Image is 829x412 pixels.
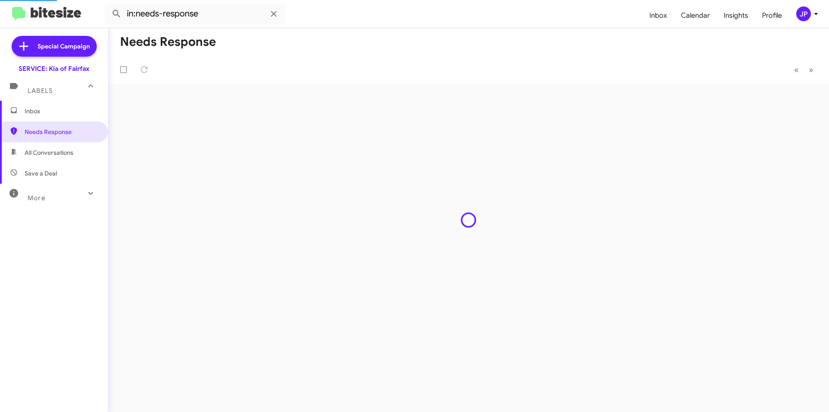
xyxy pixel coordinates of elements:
span: Special Campaign [38,42,90,51]
nav: Page navigation example [789,61,819,79]
button: Previous [789,61,804,79]
span: Save a Deal [25,169,57,178]
a: Inbox [642,3,674,28]
span: Inbox [25,107,98,115]
span: » [809,64,813,75]
a: Profile [755,3,789,28]
button: JP [789,6,820,21]
a: Insights [717,3,755,28]
a: Calendar [674,3,717,28]
div: SERVICE: Kia of Fairfax [19,64,89,73]
input: Search [104,3,286,24]
span: More [28,194,45,202]
a: Special Campaign [12,36,97,57]
span: « [794,64,799,75]
h1: Needs Response [120,35,216,49]
span: Labels [28,87,53,95]
button: Next [804,61,819,79]
div: JP [796,6,811,21]
span: Needs Response [25,128,98,136]
span: All Conversations [25,148,73,157]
